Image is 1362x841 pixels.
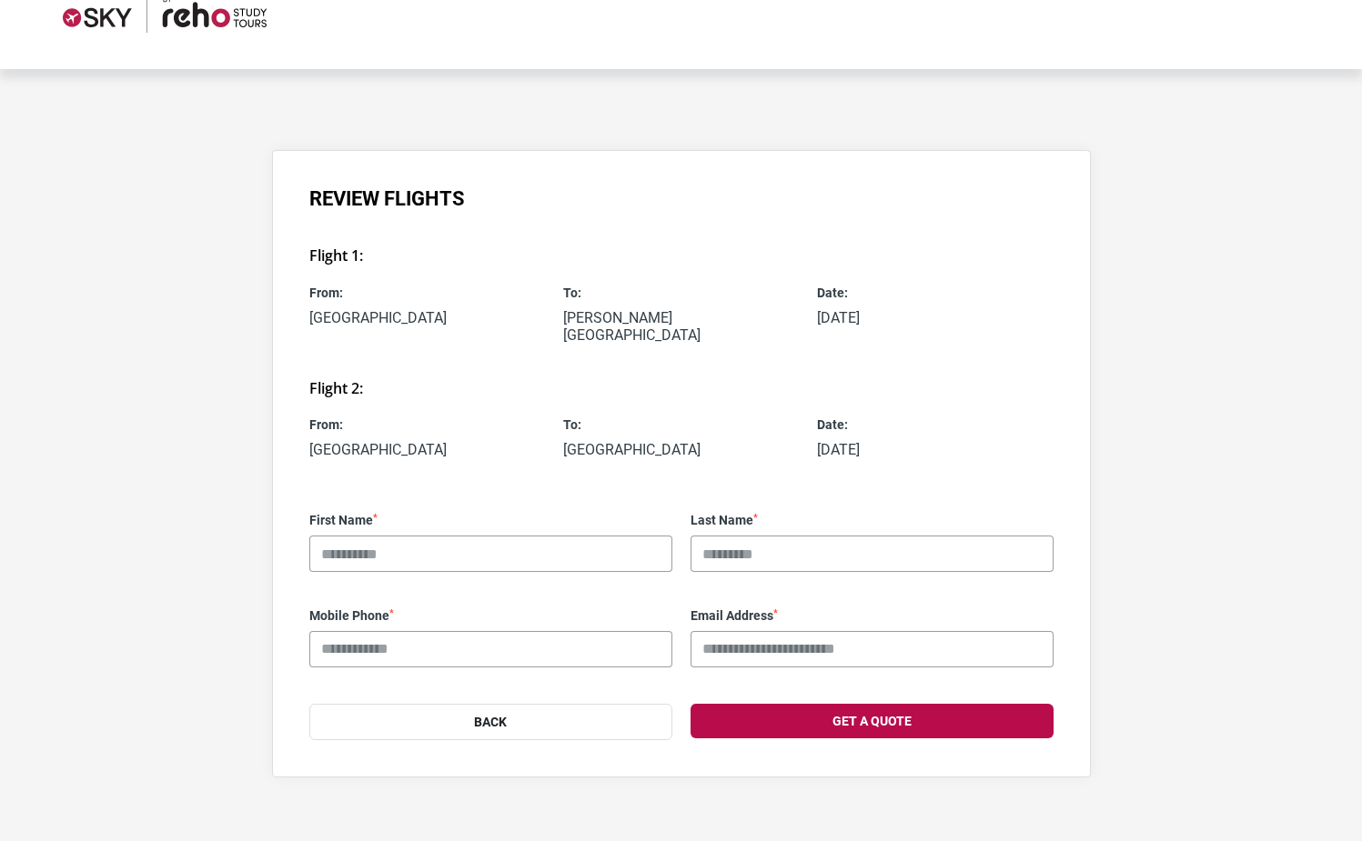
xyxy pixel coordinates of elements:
[309,309,545,326] p: [GEOGRAPHIC_DATA]
[691,513,1054,528] label: Last Name
[309,247,1054,265] h3: Flight 1:
[817,309,1053,326] p: [DATE]
[563,441,799,458] p: [GEOGRAPHIC_DATA]
[691,608,1054,624] label: Email Address
[817,415,1053,434] span: Date:
[309,441,545,458] p: [GEOGRAPHIC_DATA]
[563,415,799,434] span: To:
[691,704,1054,738] button: Get a Quote
[817,284,1053,302] span: Date:
[309,187,1054,211] h1: Review Flights
[563,284,799,302] span: To:
[563,309,799,344] p: [PERSON_NAME][GEOGRAPHIC_DATA]
[309,608,672,624] label: Mobile Phone
[817,441,1053,458] p: [DATE]
[309,284,545,302] span: From:
[309,704,672,740] button: Back
[309,415,545,434] span: From:
[309,513,672,528] label: First Name
[309,380,1054,397] h3: Flight 2:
